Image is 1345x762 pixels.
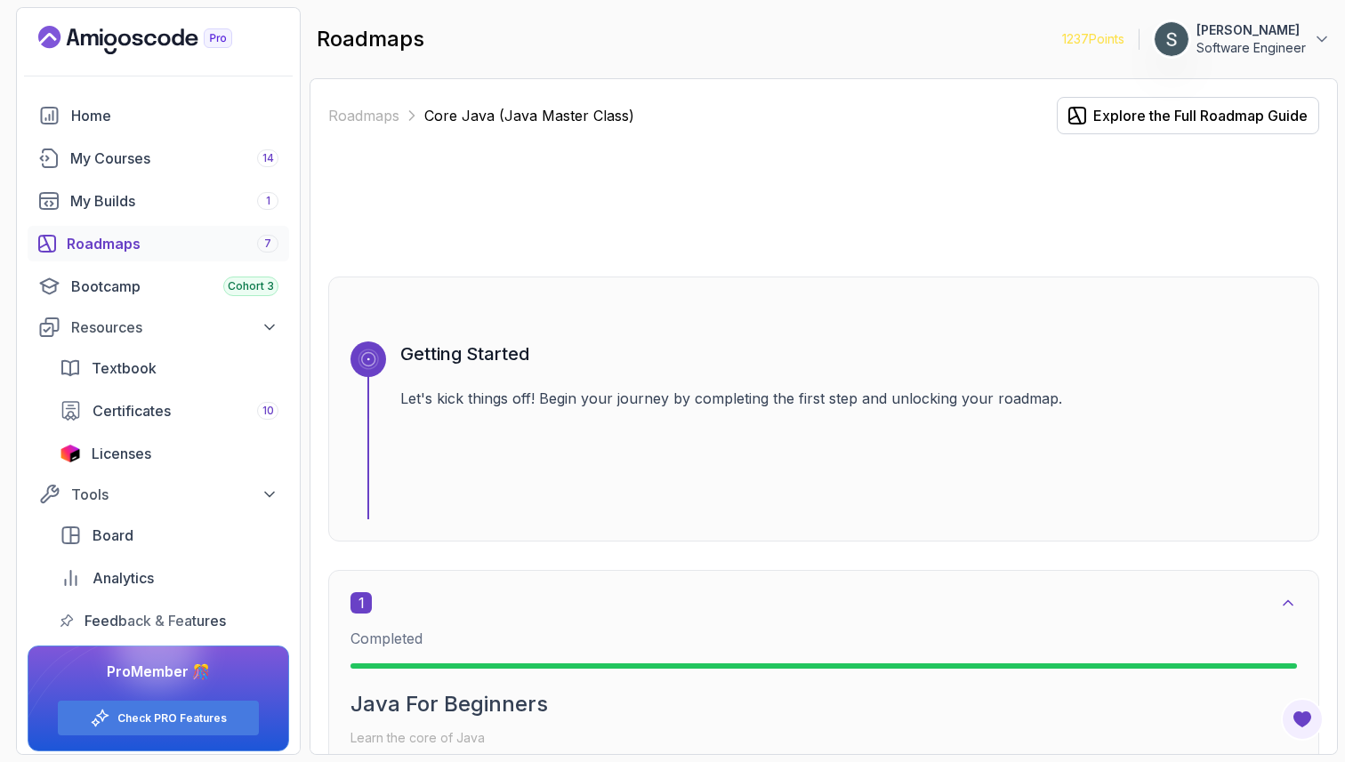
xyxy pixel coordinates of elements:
button: Tools [28,478,289,510]
span: Analytics [93,567,154,589]
span: 10 [262,404,274,418]
p: Software Engineer [1196,39,1306,57]
h3: Getting Started [400,341,1297,366]
a: courses [28,140,289,176]
span: Completed [350,630,423,647]
span: Feedback & Features [85,610,226,631]
a: feedback [49,603,289,638]
a: certificates [49,393,289,429]
img: user profile image [1155,22,1188,56]
button: Explore the Full Roadmap Guide [1057,97,1319,134]
button: user profile image[PERSON_NAME]Software Engineer [1154,21,1331,57]
p: Learn the core of Java [350,726,1297,750]
a: bootcamp [28,269,289,304]
div: Tools [71,484,278,505]
span: Board [93,525,133,546]
span: Licenses [92,443,151,464]
a: Landing page [38,26,273,54]
div: Resources [71,317,278,338]
p: Let's kick things off! Begin your journey by completing the first step and unlocking your roadmap. [400,388,1297,409]
button: Check PRO Features [57,700,260,736]
a: textbook [49,350,289,386]
div: Explore the Full Roadmap Guide [1093,105,1308,126]
span: Cohort 3 [228,279,274,293]
p: [PERSON_NAME] [1196,21,1306,39]
span: 1 [350,592,372,614]
div: Bootcamp [71,276,278,297]
a: home [28,98,289,133]
img: jetbrains icon [60,445,81,462]
a: builds [28,183,289,219]
span: 14 [262,151,274,165]
a: licenses [49,436,289,471]
a: Roadmaps [328,105,399,126]
span: 7 [264,237,271,251]
div: Roadmaps [67,233,278,254]
span: Textbook [92,357,157,379]
a: Check PRO Features [117,711,227,726]
a: board [49,517,289,553]
span: Certificates [93,400,171,421]
div: Home [71,105,278,126]
button: Open Feedback Button [1281,698,1324,741]
div: My Courses [70,148,278,169]
h2: roadmaps [317,25,424,53]
button: Resources [28,311,289,343]
p: Core Java (Java Master Class) [424,105,634,126]
a: roadmaps [28,226,289,261]
p: 1237 Points [1062,30,1124,48]
h2: Java For Beginners [350,690,1297,718]
a: analytics [49,560,289,596]
span: 1 [266,194,270,208]
div: My Builds [70,190,278,212]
